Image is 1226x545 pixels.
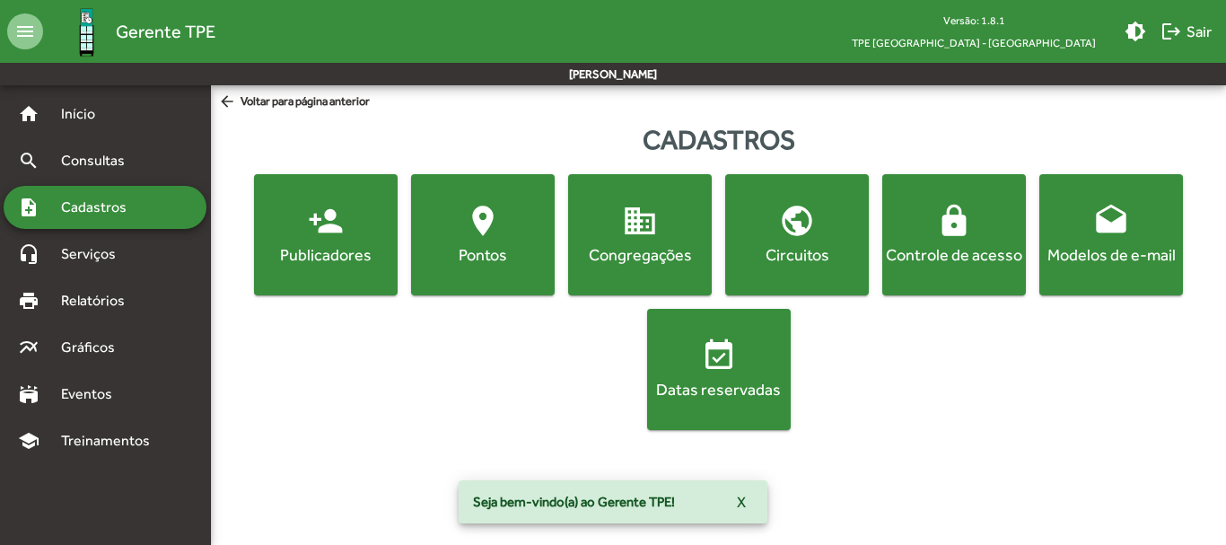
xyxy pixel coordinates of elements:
[18,290,39,312] mat-icon: print
[622,203,658,239] mat-icon: domain
[722,486,760,518] button: X
[737,486,746,518] span: X
[18,197,39,218] mat-icon: note_add
[18,150,39,171] mat-icon: search
[7,13,43,49] mat-icon: menu
[572,243,708,266] div: Congregações
[1160,21,1182,42] mat-icon: logout
[473,493,675,511] span: Seja bem-vindo(a) ao Gerente TPE!
[50,150,148,171] span: Consultas
[415,243,551,266] div: Pontos
[18,337,39,358] mat-icon: multiline_chart
[647,309,791,430] button: Datas reservadas
[211,119,1226,160] div: Cadastros
[50,103,121,125] span: Início
[1125,21,1146,42] mat-icon: brightness_medium
[18,383,39,405] mat-icon: stadium
[729,243,865,266] div: Circuitos
[43,3,215,61] a: Gerente TPE
[882,174,1026,295] button: Controle de acesso
[57,3,116,61] img: Logo
[50,197,150,218] span: Cadastros
[18,103,39,125] mat-icon: home
[18,243,39,265] mat-icon: headset_mic
[411,174,555,295] button: Pontos
[1160,15,1212,48] span: Sair
[1093,203,1129,239] mat-icon: drafts
[308,203,344,239] mat-icon: person_add
[50,243,140,265] span: Serviços
[651,378,787,400] div: Datas reservadas
[50,337,139,358] span: Gráficos
[50,290,148,312] span: Relatórios
[116,17,215,46] span: Gerente TPE
[1043,243,1179,266] div: Modelos de e-mail
[465,203,501,239] mat-icon: location_on
[779,203,815,239] mat-icon: public
[1153,15,1219,48] button: Sair
[837,9,1110,31] div: Versão: 1.8.1
[18,430,39,452] mat-icon: school
[50,430,171,452] span: Treinamentos
[258,243,394,266] div: Publicadores
[936,203,972,239] mat-icon: lock
[218,92,370,112] span: Voltar para página anterior
[725,174,869,295] button: Circuitos
[50,383,136,405] span: Eventos
[1039,174,1183,295] button: Modelos de e-mail
[701,338,737,374] mat-icon: event_available
[837,31,1110,54] span: TPE [GEOGRAPHIC_DATA] - [GEOGRAPHIC_DATA]
[254,174,398,295] button: Publicadores
[568,174,712,295] button: Congregações
[886,243,1022,266] div: Controle de acesso
[218,92,241,112] mat-icon: arrow_back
